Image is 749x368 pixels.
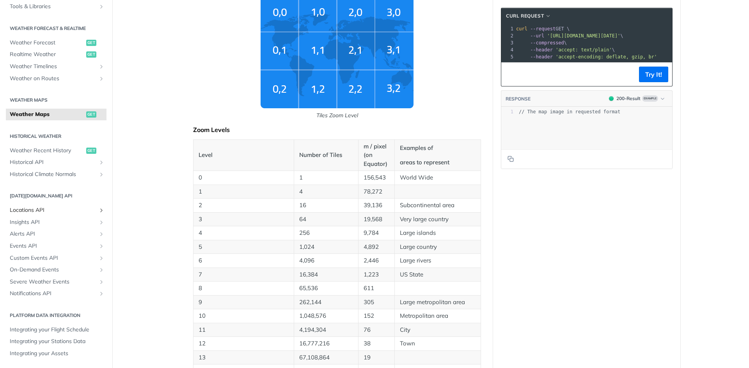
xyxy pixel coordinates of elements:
span: '[URL][DOMAIN_NAME][DATE]' [547,33,620,39]
div: 4 [501,46,515,53]
span: Integrating your Flight Schedule [10,326,105,334]
p: Town [400,339,476,348]
p: Number of Tiles [299,151,353,160]
div: 2 [501,32,515,39]
h2: Historical Weather [6,133,106,140]
div: Zoom Levels [193,126,481,134]
button: Show subpages for Locations API [98,207,105,213]
span: Integrating your Assets [10,350,105,357]
button: Show subpages for Weather Timelines [98,63,105,70]
p: 4,892 [364,243,389,252]
span: curl [516,26,527,32]
a: Historical Climate NormalsShow subpages for Historical Climate Normals [6,169,106,180]
button: Show subpages for Historical Climate Normals [98,171,105,178]
span: Tools & Libraries [10,3,96,11]
a: Custom Events APIShow subpages for Custom Events API [6,252,106,264]
span: \ [516,40,567,46]
button: Show subpages for Alerts API [98,231,105,237]
p: 1,048,576 [299,312,353,320]
span: get [86,111,96,118]
a: Weather on RoutesShow subpages for Weather on Routes [6,73,106,85]
a: Weather TimelinesShow subpages for Weather Timelines [6,61,106,72]
a: Severe Weather EventsShow subpages for Severe Weather Events [6,276,106,288]
button: Show subpages for Insights API [98,219,105,225]
p: 9 [199,298,289,307]
p: 13 [199,353,289,362]
a: Locations APIShow subpages for Locations API [6,204,106,216]
p: 1 [299,173,353,182]
a: Tools & LibrariesShow subpages for Tools & Libraries [6,1,106,12]
button: Show subpages for Severe Weather Events [98,279,105,285]
p: 8 [199,284,289,293]
span: Weather Forecast [10,39,84,47]
div: 3 [501,39,515,46]
div: 5 [501,53,515,60]
p: 2,446 [364,256,389,265]
div: 1 [501,25,515,32]
span: --url [530,33,544,39]
span: cURL Request [506,12,544,19]
button: Show subpages for Events API [98,243,105,249]
span: Weather on Routes [10,75,96,83]
button: Show subpages for Custom Events API [98,255,105,261]
span: Weather Timelines [10,63,96,70]
span: // The map image in requested format [519,109,620,114]
p: 7 [199,270,289,279]
h2: Weather Maps [6,97,106,104]
a: Alerts APIShow subpages for Alerts API [6,228,106,240]
button: Show subpages for Historical API [98,159,105,166]
span: Custom Events API [10,254,96,262]
p: 38 [364,339,389,348]
p: World Wide [400,173,476,182]
p: 64 [299,215,353,224]
p: 4,194,304 [299,326,353,335]
span: Historical API [10,158,96,166]
p: 1,223 [364,270,389,279]
div: 200 - Result [616,95,641,102]
span: Severe Weather Events [10,278,96,286]
p: US State [400,270,476,279]
p: 9,784 [364,229,389,238]
a: Weather Mapsget [6,109,106,120]
span: 200 [609,96,614,101]
p: Very large country [400,215,476,224]
a: Insights APIShow subpages for Insights API [6,217,106,228]
span: Example [642,95,658,102]
p: Metropolitan area [400,312,476,320]
p: 67,108,864 [299,353,353,362]
p: 4 [199,229,289,238]
p: 0 [199,173,289,182]
a: On-Demand EventsShow subpages for On-Demand Events [6,264,106,276]
p: 39,136 [364,201,389,210]
p: 256 [299,229,353,238]
p: Tiles Zoom Level [193,111,481,120]
button: 200200-ResultExample [605,95,668,102]
p: 16,777,216 [299,339,353,348]
div: 1 [501,109,513,115]
span: get [86,51,96,58]
span: 'accept-encoding: deflate, gzip, br' [556,54,657,60]
span: Integrating your Stations Data [10,338,105,345]
a: Notifications APIShow subpages for Notifications API [6,288,106,299]
a: Realtime Weatherget [6,49,106,60]
a: Integrating your Stations Data [6,336,106,347]
button: cURL Request [503,12,554,20]
p: 305 [364,298,389,307]
p: 4,096 [299,256,353,265]
p: 2 [199,201,289,210]
p: 1,024 [299,243,353,252]
a: Integrating your Assets [6,348,106,359]
p: 11 [199,326,289,335]
h2: [DATE][DOMAIN_NAME] API [6,192,106,199]
span: On-Demand Events [10,266,96,274]
p: 1 [199,187,289,196]
h2: Platform DATA integration [6,312,106,319]
button: Show subpages for Tools & Libraries [98,4,105,10]
p: areas to represent [400,158,476,167]
p: 3 [199,215,289,224]
p: m / pixel (on Equator) [364,142,389,169]
p: Level [199,151,289,160]
span: --header [530,47,553,53]
p: 152 [364,312,389,320]
p: 78,272 [364,187,389,196]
